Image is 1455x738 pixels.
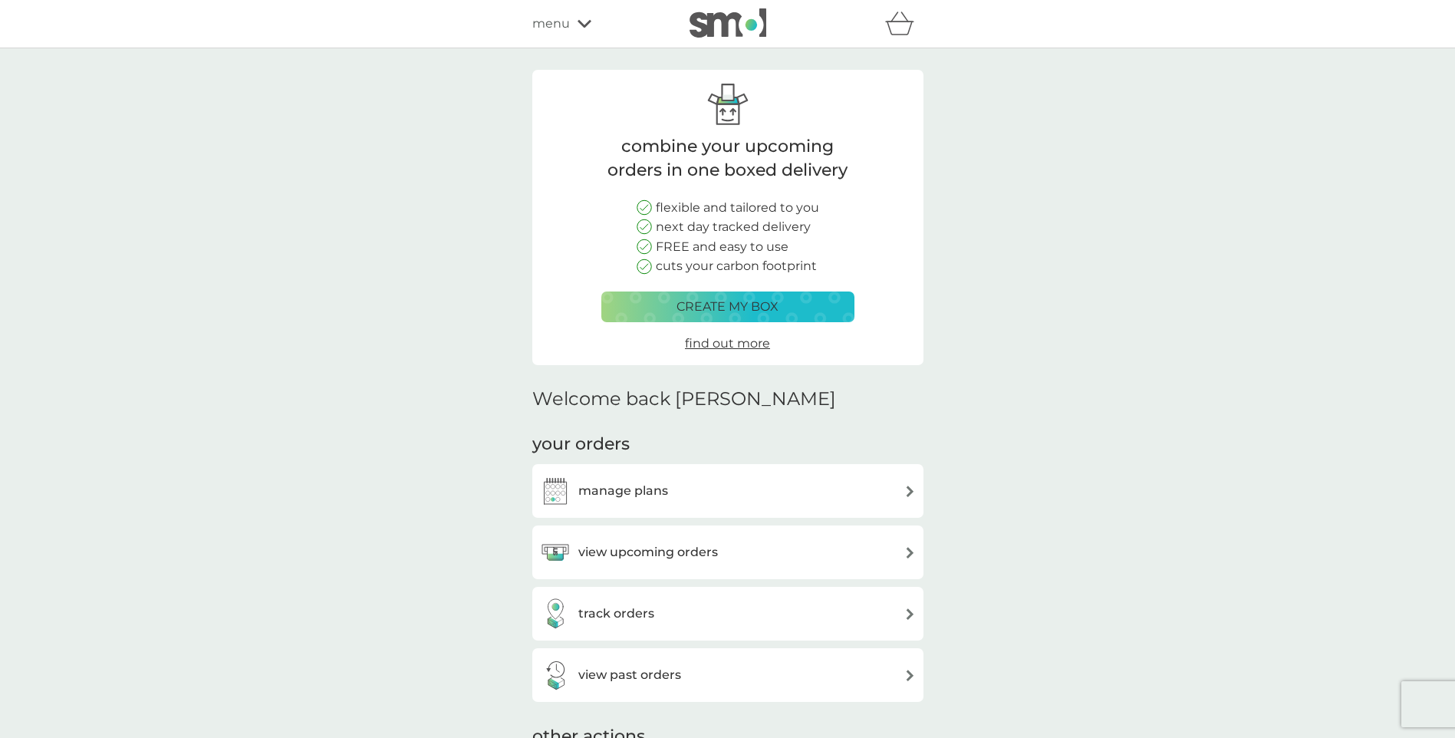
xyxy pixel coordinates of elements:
h3: manage plans [578,481,668,501]
h3: view past orders [578,665,681,685]
h3: track orders [578,604,654,624]
img: arrow right [904,486,916,497]
a: find out more [685,334,770,354]
div: basket [885,8,923,39]
p: cuts your carbon footprint [656,256,817,276]
p: flexible and tailored to you [656,198,819,218]
span: menu [532,14,570,34]
button: create my box [601,292,854,322]
h3: view upcoming orders [578,542,718,562]
p: create my box [676,297,779,317]
h3: your orders [532,433,630,456]
img: arrow right [904,547,916,558]
p: next day tracked delivery [656,217,811,237]
p: combine your upcoming orders in one boxed delivery [601,135,854,183]
img: smol [690,8,766,38]
img: arrow right [904,608,916,620]
span: find out more [685,336,770,351]
h2: Welcome back [PERSON_NAME] [532,388,836,410]
img: arrow right [904,670,916,681]
p: FREE and easy to use [656,237,788,257]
